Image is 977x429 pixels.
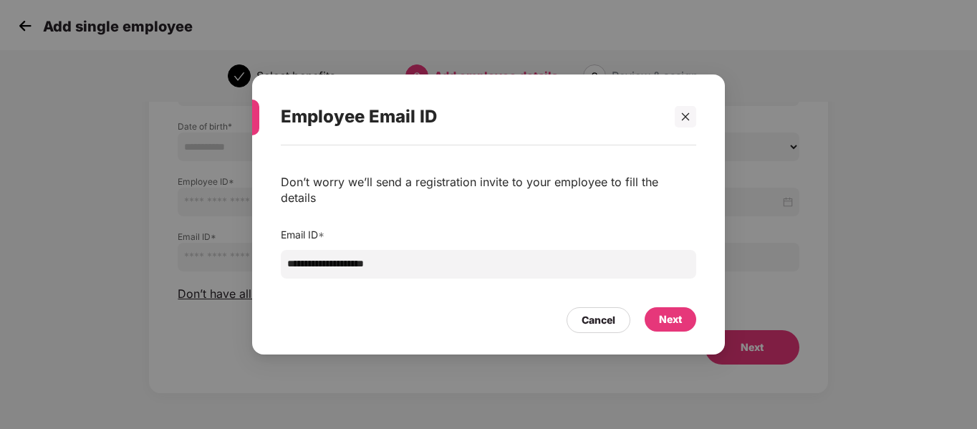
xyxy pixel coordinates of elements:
span: close [680,112,690,122]
div: Don’t worry we’ll send a registration invite to your employee to fill the details [281,174,696,206]
div: Employee Email ID [281,89,662,145]
div: Next [659,312,682,327]
div: Cancel [582,312,615,328]
label: Email ID [281,228,324,241]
